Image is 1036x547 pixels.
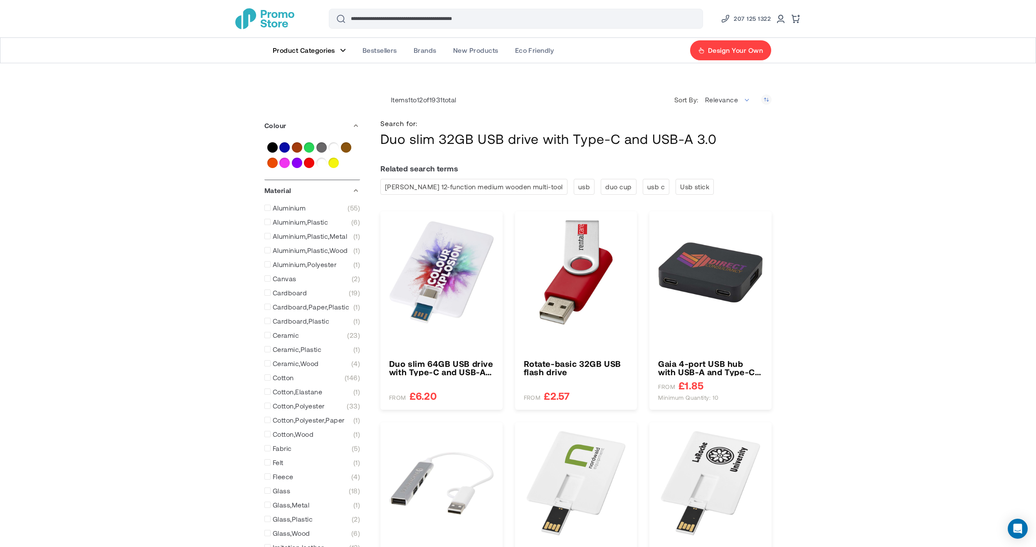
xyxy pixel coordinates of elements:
[515,46,554,54] span: Eco Friendly
[264,515,360,523] a: Glass,Plastic 2
[348,204,360,212] span: 55
[658,394,719,401] span: Minimum quantity: 10
[264,388,360,396] a: Cotton,Elastane 1
[351,529,360,537] span: 6
[328,142,339,153] a: Multi
[264,204,360,212] a: Aluminium 55
[380,179,567,195] a: Anderson 12-function medium wooden multi-tool
[264,359,360,368] a: Ceramic,Wood 4
[304,158,314,168] a: Red
[1008,519,1028,539] div: Open Intercom Messenger
[273,444,292,453] span: Fabric
[429,96,443,104] span: 1931
[273,458,284,467] span: Felt
[273,260,336,269] span: Aluminium,Polyester
[264,260,360,269] a: Aluminium,Polyester 1
[328,158,339,168] a: Yellow
[264,416,360,424] a: Cotton,Polyester,Paper 1
[279,142,290,153] a: Blue
[353,416,360,424] span: 1
[678,380,703,391] span: £1.85
[734,14,771,24] span: 207 125 1322
[690,40,772,61] a: Design Your Own
[405,38,445,63] a: Brands
[408,96,410,104] span: 1
[524,431,629,536] img: Slim card-shaped 2GB USB flash drive
[273,232,347,240] span: Aluminium,Plastic,Metal
[658,220,763,325] img: Gaia 4-port USB hub with USB-A and Type-C output and dual input - made from recycled plastic
[658,359,763,376] a: Gaia 4-port USB hub with USB-A and Type-C output and dual input - made from recycled plastic
[761,94,772,105] a: Set Ascending Direction
[273,246,348,255] span: Aluminium,Plastic,Wood
[273,204,306,212] span: Aluminium
[720,14,771,24] a: Phone
[273,331,299,339] span: Ceramic
[524,394,541,401] span: FROM
[658,431,763,536] img: Slim card-shaped 4GB USB flash drive
[264,303,360,311] a: Cardboard,Paper,Plastic 1
[380,164,772,173] dt: Related search terms
[347,402,360,410] span: 33
[264,374,360,382] a: Cotton 146
[701,92,755,108] span: Relevance
[267,158,278,168] a: Orange
[524,359,629,376] a: Rotate-basic 32GB USB flash drive
[264,246,360,255] a: Aluminium,Plastic,Wood 1
[264,345,360,354] a: Ceramic,Plastic 1
[264,180,360,201] div: Material
[353,430,360,438] span: 1
[264,430,360,438] a: Cotton,Wood 1
[414,46,437,54] span: Brands
[708,46,763,54] span: Design Your Own
[273,515,313,523] span: Glass,Plastic
[380,96,456,104] p: Items to of total
[264,317,360,325] a: Cardboard,Plastic 1
[235,8,294,29] a: store logo
[264,487,360,495] a: Glass 18
[264,38,354,63] a: Product Categories
[363,46,397,54] span: Bestsellers
[676,179,714,195] a: Usb stick
[264,501,360,509] a: Glass,Metal 1
[273,430,313,438] span: Cotton,Wood
[273,317,329,325] span: Cardboard,Plastic
[353,260,360,269] span: 1
[353,317,360,325] span: 1
[264,275,360,283] a: Canvas 2
[273,388,322,396] span: Cotton,Elastane
[351,359,360,368] span: 4
[316,142,327,153] a: Grey
[264,115,360,136] div: Colour
[316,158,327,168] a: White
[389,220,494,325] img: Duo slim 64GB USB drive with Type-C and USB-A 3.0
[264,232,360,240] a: Aluminium,Plastic,Metal 1
[674,96,701,104] label: Sort By
[353,246,360,255] span: 1
[235,8,294,29] img: Promotional Merchandise
[352,275,360,283] span: 2
[658,383,675,391] span: FROM
[453,46,498,54] span: New Products
[389,359,494,376] a: Duo slim 64GB USB drive with Type-C and USB-A 3.0
[331,9,351,29] button: Search
[273,402,325,410] span: Cotton,Polyester
[544,391,570,401] span: £2.57
[354,38,405,63] a: Bestsellers
[341,142,351,153] a: Natural
[304,142,314,153] a: Green
[507,38,562,63] a: Eco Friendly
[705,96,738,104] span: Relevance
[601,179,636,195] a: duo cup
[267,142,278,153] a: Black
[273,374,294,382] span: Cotton
[353,458,360,467] span: 1
[273,416,345,424] span: Cotton,Polyester,Paper
[409,391,437,401] span: £6.20
[273,473,294,481] span: Fleece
